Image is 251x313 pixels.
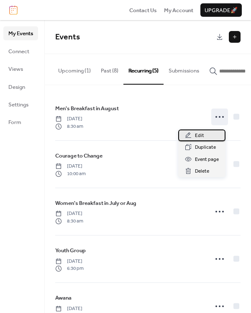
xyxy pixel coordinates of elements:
[3,98,38,111] a: Settings
[8,47,29,56] span: Connect
[55,123,83,130] span: 8:30 am
[55,305,84,313] span: [DATE]
[195,143,216,152] span: Duplicate
[8,65,23,73] span: Views
[55,115,83,123] span: [DATE]
[55,294,72,302] span: Awana
[3,62,38,75] a: Views
[205,6,238,15] span: Upgrade 🚀
[129,6,157,15] span: Contact Us
[164,6,193,15] span: My Account
[55,217,83,225] span: 8:30 am
[8,101,28,109] span: Settings
[96,54,123,83] button: Past (8)
[55,104,119,113] a: Men's Breakfast in August
[195,132,204,140] span: Edit
[55,170,86,178] span: 10:00 am
[3,80,38,93] a: Design
[9,5,18,15] img: logo
[8,83,25,91] span: Design
[53,54,96,83] button: Upcoming (1)
[55,246,86,255] a: Youth Group
[55,199,136,207] span: Women's Breakfast in July or Aug
[55,151,102,160] a: Courage to Change
[55,163,86,170] span: [DATE]
[123,54,164,84] button: Recurring (5)
[55,29,80,45] span: Events
[129,6,157,14] a: Contact Us
[55,265,84,272] span: 6:30 pm
[55,152,102,160] span: Courage to Change
[164,54,204,83] button: Submissions
[200,3,242,17] button: Upgrade🚀
[55,199,136,208] a: Women's Breakfast in July or Aug
[195,155,219,164] span: Event page
[55,210,83,217] span: [DATE]
[55,293,72,303] a: Awana
[3,26,38,40] a: My Events
[8,29,33,38] span: My Events
[55,258,84,265] span: [DATE]
[3,115,38,129] a: Form
[8,118,21,127] span: Form
[164,6,193,14] a: My Account
[3,44,38,58] a: Connect
[195,167,209,176] span: Delete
